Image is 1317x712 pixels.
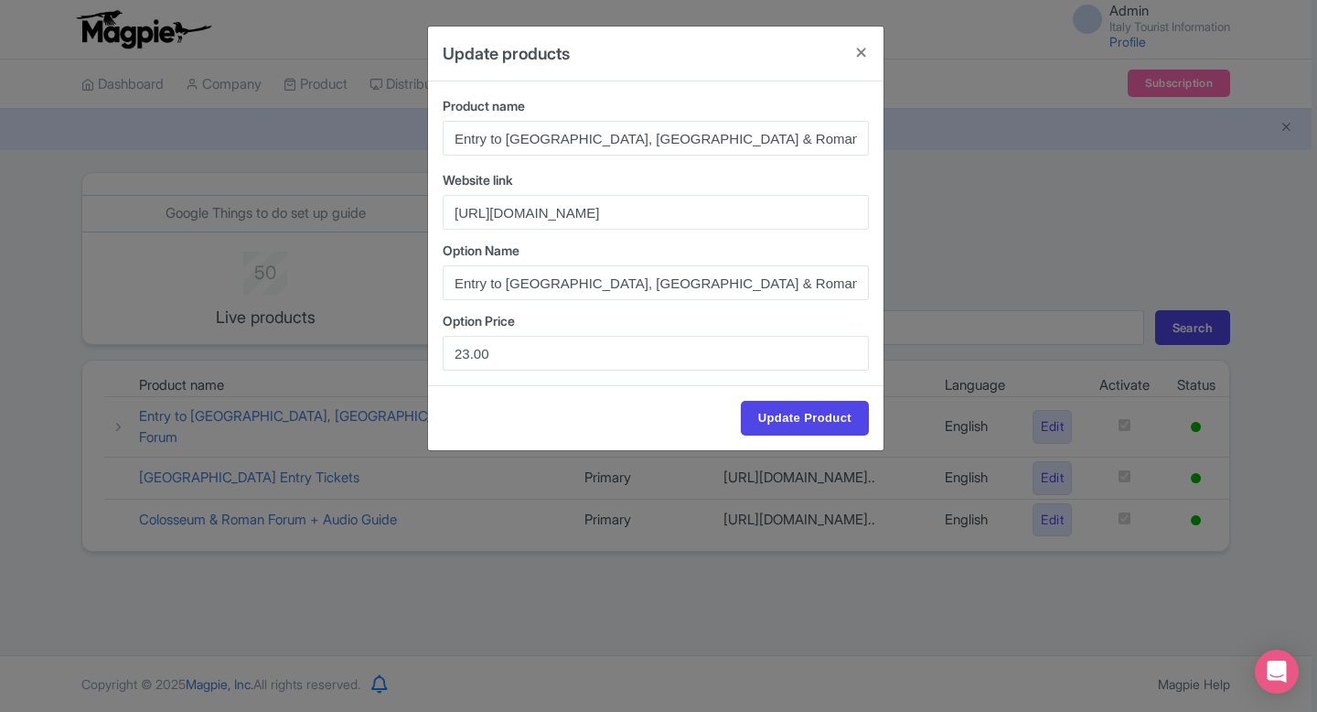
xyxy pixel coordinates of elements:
[443,98,525,113] span: Product name
[443,265,869,300] input: Options name
[443,195,869,230] input: Website link
[443,41,570,66] h4: Update products
[443,121,869,156] input: Product name
[840,27,883,79] button: Close
[1255,650,1299,694] div: Open Intercom Messenger
[443,336,869,371] input: Options Price
[443,313,515,329] span: Option Price
[443,243,519,258] span: Option Name
[443,172,513,188] span: Website link
[741,401,869,436] input: Update Product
